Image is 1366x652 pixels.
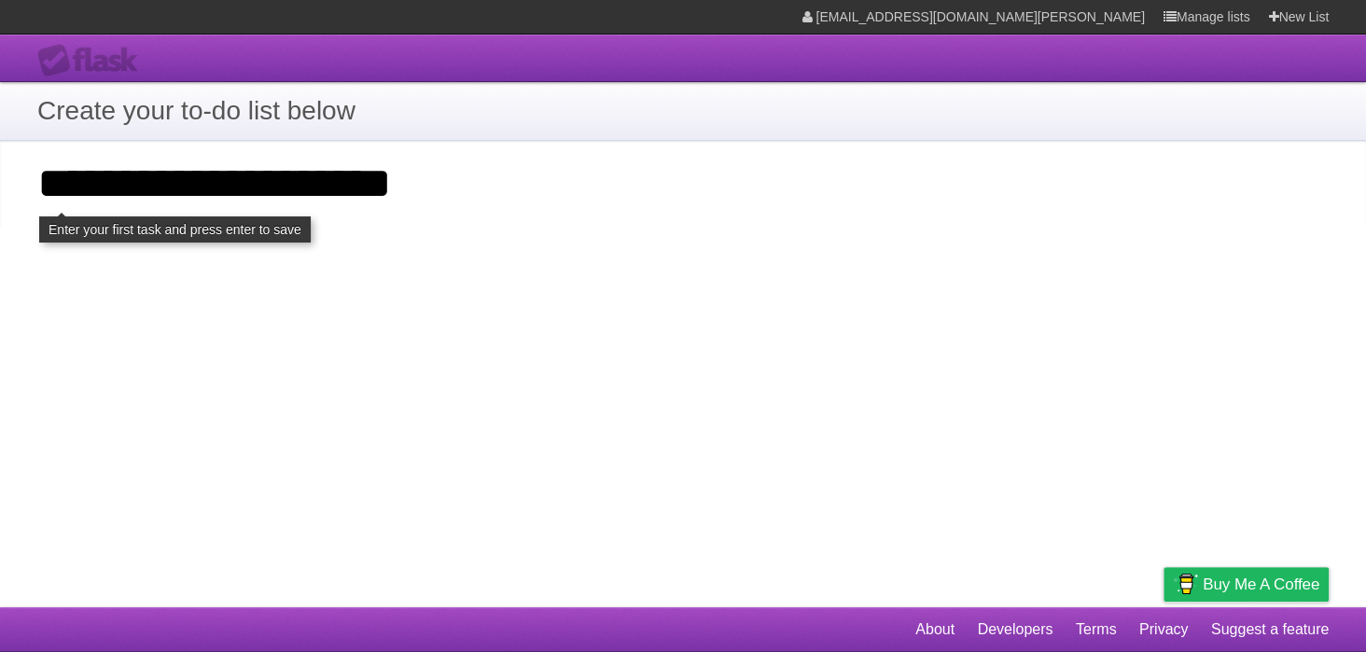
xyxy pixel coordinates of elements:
[1164,567,1329,602] a: Buy me a coffee
[977,612,1052,647] a: Developers
[1076,612,1117,647] a: Terms
[37,91,1329,131] h1: Create your to-do list below
[1173,568,1198,600] img: Buy me a coffee
[1139,612,1188,647] a: Privacy
[915,612,955,647] a: About
[1203,568,1319,601] span: Buy me a coffee
[1211,612,1329,647] a: Suggest a feature
[37,44,149,77] div: Flask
